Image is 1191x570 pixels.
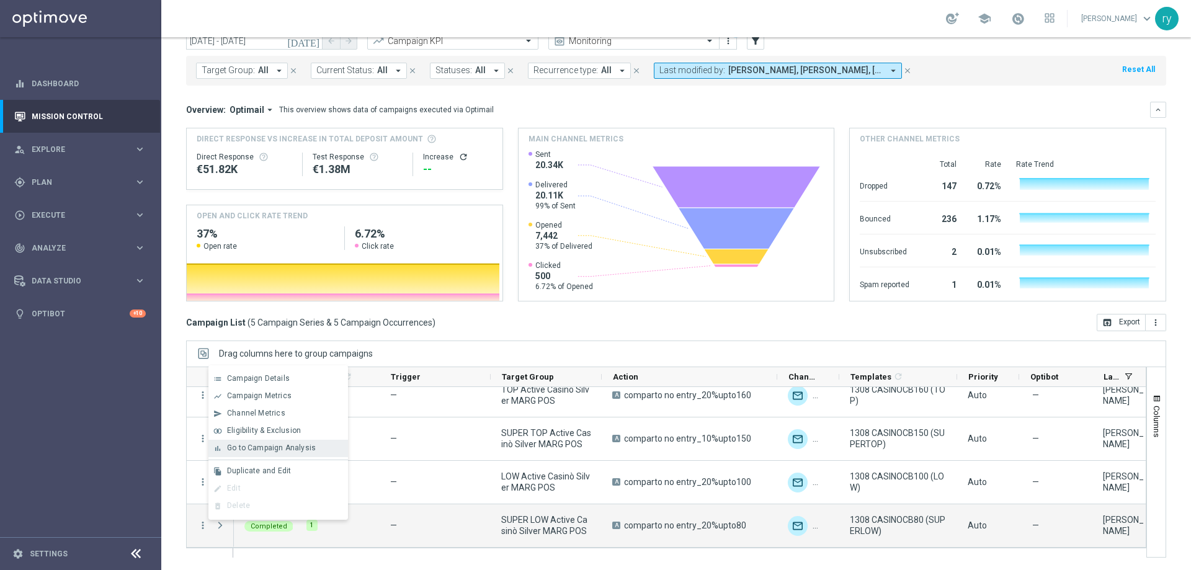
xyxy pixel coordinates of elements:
i: open_in_browser [1102,318,1112,327]
span: comparto no entry_10%upto150 [624,433,751,444]
span: Auto [968,477,987,487]
span: — [1032,433,1039,444]
button: file_copy Duplicate and Edit [208,463,348,480]
a: Settings [30,550,68,558]
h2: 6.72% [355,226,493,241]
i: play_circle_outline [14,210,25,221]
i: gps_fixed [14,177,25,188]
div: 0.01% [971,241,1001,261]
div: gps_fixed Plan keyboard_arrow_right [14,177,146,187]
span: comparto no entry_20%upto80 [624,520,746,531]
span: ) [432,317,435,328]
i: close [632,66,641,75]
span: 1308 CASINOCB160 (TOP) [850,384,947,406]
span: A [612,478,620,486]
div: play_circle_outline Execute keyboard_arrow_right [14,210,146,220]
button: Reset All [1121,63,1156,76]
div: 0.01% [971,274,1001,293]
button: Mission Control [14,112,146,122]
h2: 37% [197,226,334,241]
img: Other [813,429,832,449]
a: Optibot [32,297,130,330]
span: Optimail [230,104,264,115]
div: Cecilia Mascelli [1103,471,1144,493]
i: more_vert [197,433,208,444]
img: Optimail [788,386,808,406]
button: Recurrence type: All arrow_drop_down [528,63,631,79]
span: school [978,12,991,25]
div: Optibot [14,297,146,330]
div: person_search Explore keyboard_arrow_right [14,145,146,154]
i: filter_alt [750,35,761,47]
span: [PERSON_NAME], [PERSON_NAME], [PERSON_NAME] [728,65,883,76]
span: Campaign Metrics [227,391,292,400]
a: Mission Control [32,100,146,133]
i: join_inner [213,427,222,435]
span: 500 [535,270,593,282]
button: equalizer Dashboard [14,79,146,89]
div: -- [423,162,492,177]
span: Trigger [391,372,421,381]
i: more_vert [723,36,733,46]
span: Eligibility & Exclusion [227,426,301,435]
span: SUPER TOP Active Casinò Silver MARG POS [501,427,591,450]
button: filter_alt [747,32,764,50]
a: Dashboard [32,67,146,100]
button: show_chart Campaign Metrics [208,388,348,405]
span: Current Status: [316,65,374,76]
div: track_changes Analyze keyboard_arrow_right [14,243,146,253]
div: Increase [423,152,492,162]
span: — [390,477,397,487]
i: track_changes [14,243,25,254]
i: preview [553,35,566,47]
span: SUPER LOW Active Casinò Silver MARG POS [501,514,591,537]
i: close [408,66,417,75]
span: Columns [1152,406,1162,437]
span: Auto [968,434,987,443]
div: Analyze [14,243,134,254]
span: — [390,520,397,530]
button: keyboard_arrow_down [1150,102,1166,118]
span: Action [613,372,638,381]
span: Execute [32,212,134,219]
span: 99% of Sent [535,201,576,211]
i: keyboard_arrow_right [134,242,146,254]
i: arrow_drop_down [264,104,275,115]
span: Completed [251,522,287,530]
h4: OPEN AND CLICK RATE TREND [197,210,308,221]
div: Direct Response [197,152,292,162]
span: Opened [535,220,592,230]
span: All [601,65,612,76]
span: 1308 CASINOCB150 (SUPERTOP) [850,427,947,450]
button: refresh [458,152,468,162]
img: Optimail [788,429,808,449]
div: radina yordanova [1103,384,1144,406]
button: arrow_forward [340,32,357,50]
span: keyboard_arrow_down [1140,12,1154,25]
div: Rate [971,159,1001,169]
span: Clicked [535,261,593,270]
img: Other [813,473,832,492]
button: Last modified by: [PERSON_NAME], [PERSON_NAME], [PERSON_NAME] arrow_drop_down [654,63,902,79]
span: Auto [968,520,987,530]
span: ( [248,317,251,328]
h3: Campaign List [186,317,435,328]
button: more_vert [197,520,208,531]
div: Mission Control [14,100,146,133]
button: more_vert [197,476,208,488]
i: keyboard_arrow_right [134,209,146,221]
a: [PERSON_NAME]keyboard_arrow_down [1080,9,1155,28]
multiple-options-button: Export to CSV [1097,317,1166,327]
i: arrow_drop_down [491,65,502,76]
span: Last modified by: [659,65,725,76]
button: more_vert [722,33,734,48]
button: list Campaign Details [208,370,348,388]
div: 2 [924,241,957,261]
img: Other [813,516,832,536]
div: Data Studio [14,275,134,287]
i: close [903,66,912,75]
span: Data Studio [32,277,134,285]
